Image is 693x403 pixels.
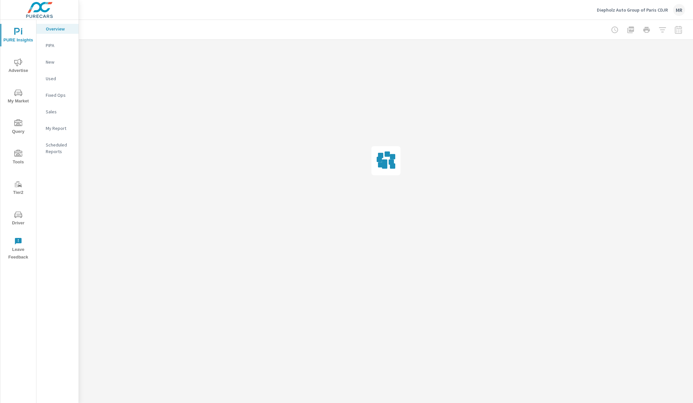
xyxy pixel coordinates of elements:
[46,142,73,155] p: Scheduled Reports
[2,58,34,75] span: Advertise
[2,180,34,197] span: Tier2
[46,125,73,132] p: My Report
[0,20,36,264] div: nav menu
[2,119,34,136] span: Query
[46,75,73,82] p: Used
[46,26,73,32] p: Overview
[46,92,73,98] p: Fixed Ops
[36,24,79,34] div: Overview
[36,140,79,156] div: Scheduled Reports
[2,89,34,105] span: My Market
[36,40,79,50] div: PIPA
[597,7,668,13] p: Diepholz Auto Group of Paris CDJR
[46,59,73,65] p: New
[36,74,79,84] div: Used
[36,107,79,117] div: Sales
[2,237,34,261] span: Leave Feedback
[46,42,73,49] p: PIPA
[673,4,685,16] div: MR
[2,150,34,166] span: Tools
[36,57,79,67] div: New
[36,123,79,133] div: My Report
[36,90,79,100] div: Fixed Ops
[2,211,34,227] span: Driver
[46,108,73,115] p: Sales
[2,28,34,44] span: PURE Insights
